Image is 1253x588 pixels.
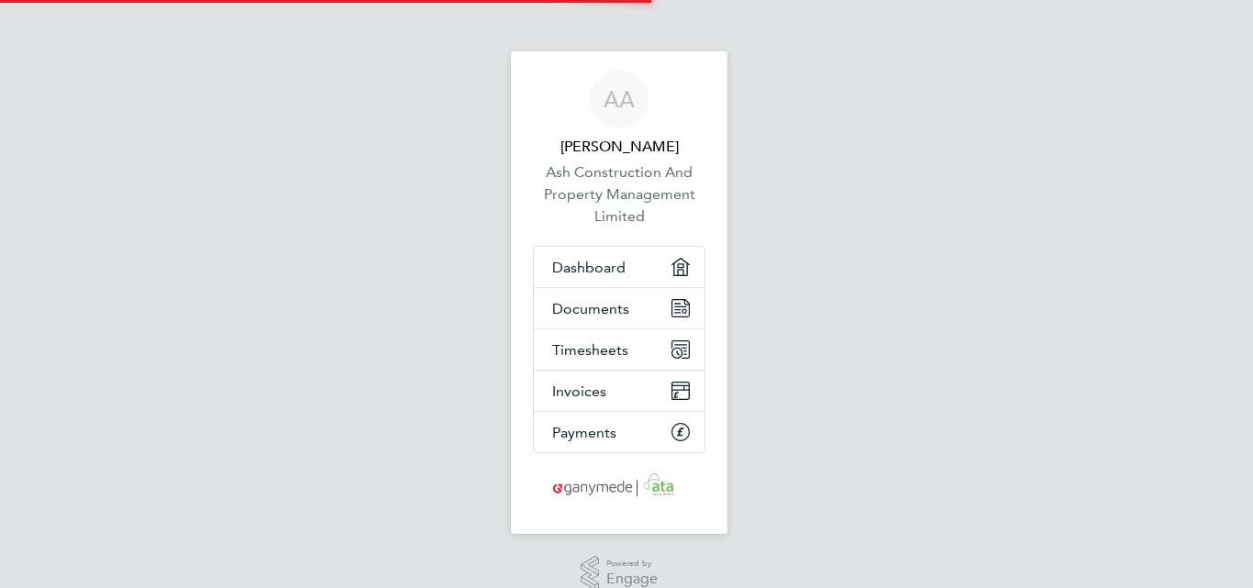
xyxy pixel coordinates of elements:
nav: Main navigation [511,51,727,534]
span: Payments [552,424,616,441]
a: Documents [534,288,704,328]
span: AA [604,87,635,111]
span: Dashboard [552,259,626,276]
a: Invoices [534,371,704,411]
span: Arshad Akbar [533,136,705,158]
a: AA[PERSON_NAME] [533,70,705,158]
span: Timesheets [552,341,628,359]
a: Ash Construction And Property Management Limited [533,161,705,227]
a: Payments [534,412,704,452]
a: Timesheets [534,329,704,370]
span: Invoices [552,383,606,400]
img: ganymedesolutions-logo-retina.png [548,472,692,501]
span: Powered by [606,556,658,571]
a: Dashboard [534,247,704,287]
span: Documents [552,300,629,317]
a: Go to home page [533,472,705,501]
span: Engage [606,571,658,587]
